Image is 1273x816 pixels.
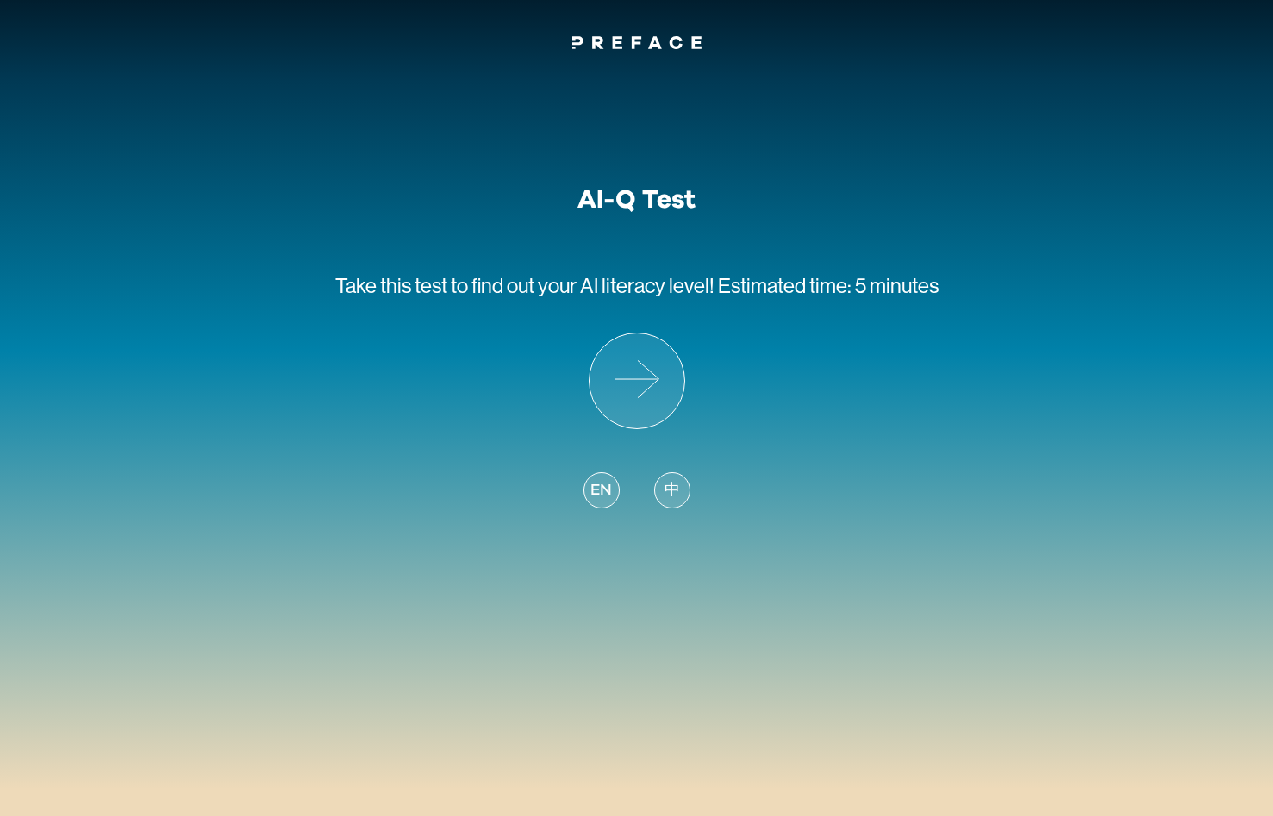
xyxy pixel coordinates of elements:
span: EN [590,479,611,502]
span: Estimated time: 5 minutes [718,274,939,297]
span: 中 [665,479,680,502]
h1: AI-Q Test [577,184,696,215]
span: find out your AI literacy level! [471,274,715,297]
span: Take this test to [335,274,468,297]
